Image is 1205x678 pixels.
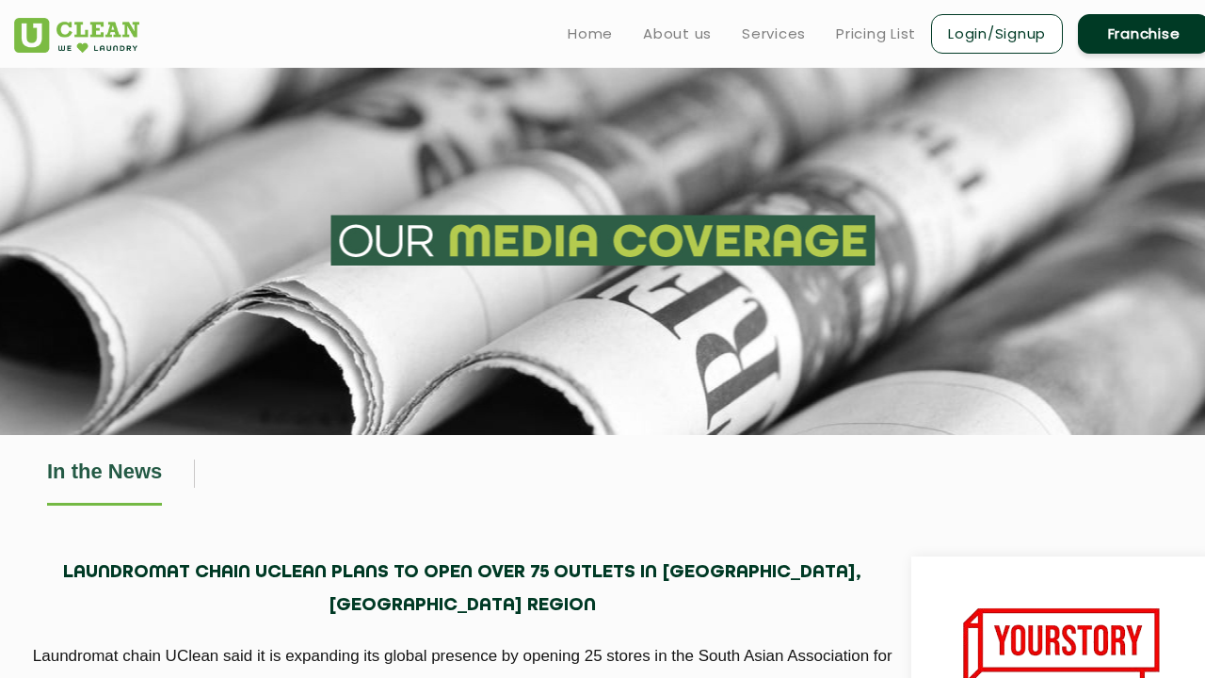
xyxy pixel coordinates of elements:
[742,23,806,45] a: Services
[28,557,897,622] h4: LAUNDROMAT CHAIN UCLEAN PLANS TO OPEN OVER 75 OUTLETS IN [GEOGRAPHIC_DATA], [GEOGRAPHIC_DATA] REGION
[14,18,139,53] img: UClean Laundry and Dry Cleaning
[28,557,897,639] a: LAUNDROMAT CHAIN UCLEAN PLANS TO OPEN OVER 75 OUTLETS IN [GEOGRAPHIC_DATA], [GEOGRAPHIC_DATA] REGION
[643,23,712,45] a: About us
[836,23,916,45] a: Pricing List
[568,23,613,45] a: Home
[47,460,162,506] a: In the News
[931,14,1063,54] a: Login/Signup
